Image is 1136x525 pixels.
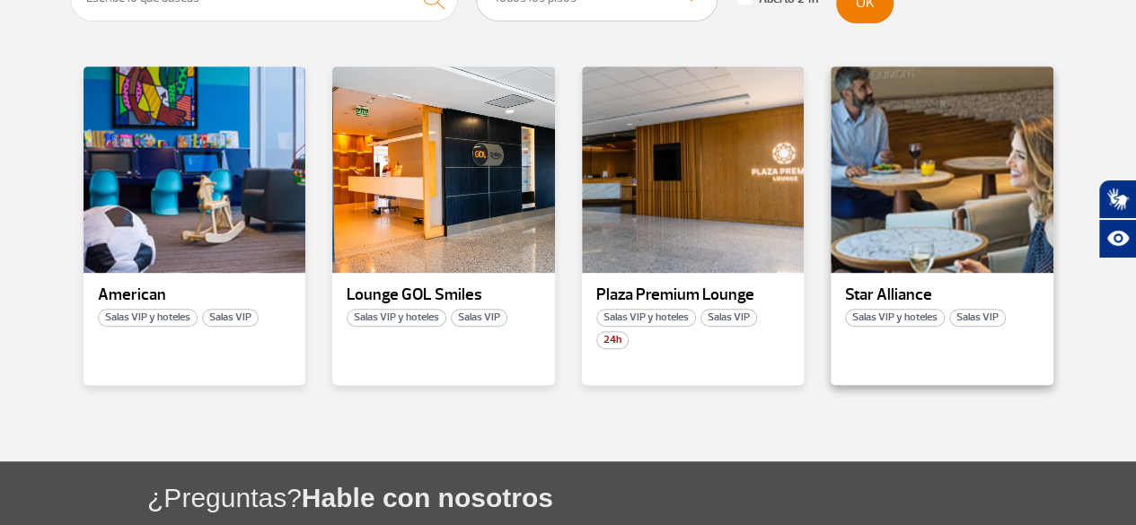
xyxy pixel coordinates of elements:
[98,286,292,304] p: American
[1098,179,1136,219] button: Abrir tradutor de língua de sinais.
[302,483,553,512] span: Hable con nosotros
[596,309,696,327] span: Salas VIP y hoteles
[202,309,259,327] span: Salas VIP
[700,309,757,327] span: Salas VIP
[347,286,541,304] p: Lounge GOL Smiles
[347,309,446,327] span: Salas VIP y hoteles
[949,309,1006,327] span: Salas VIP
[845,309,945,327] span: Salas VIP y hoteles
[147,479,1136,516] h1: ¿Preguntas?
[1098,179,1136,258] div: Plugin de acessibilidade da Hand Talk.
[1098,219,1136,258] button: Abrir recursos assistivos.
[596,286,790,304] p: Plaza Premium Lounge
[98,309,198,327] span: Salas VIP y hoteles
[596,331,629,349] span: 24h
[451,309,507,327] span: Salas VIP
[845,286,1039,304] p: Star Alliance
